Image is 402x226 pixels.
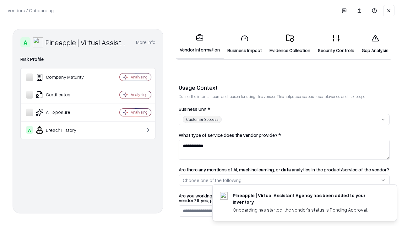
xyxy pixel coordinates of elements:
[33,37,43,47] img: Pineapple | Virtual Assistant Agency
[358,30,392,59] a: Gap Analysis
[20,37,30,47] div: A
[314,30,358,59] a: Security Controls
[266,30,314,59] a: Evidence Collection
[179,84,390,91] div: Usage Context
[46,37,128,47] div: Pineapple | Virtual Assistant Agency
[26,73,101,81] div: Company Maturity
[220,192,228,200] img: trypineapple.com
[233,192,382,205] div: Pineapple | Virtual Assistant Agency has been added to your inventory
[136,37,155,48] button: More info
[131,92,148,97] div: Analyzing
[26,109,101,116] div: AI Exposure
[179,193,390,203] label: Are you working with the Bausch and Lomb procurement/legal to get the contract in place with the ...
[8,7,54,14] p: Vendors / Onboarding
[26,126,33,134] div: A
[224,30,266,59] a: Business Impact
[183,116,222,123] div: Customer Success
[20,56,155,63] div: Risk Profile
[179,175,390,186] button: Choose one of the following...
[179,167,390,172] label: Are there any mentions of AI, machine learning, or data analytics in the product/service of the v...
[183,177,244,184] div: Choose one of the following...
[131,74,148,80] div: Analyzing
[26,91,101,99] div: Certificates
[26,126,101,134] div: Breach History
[179,133,390,137] label: What type of service does the vendor provide? *
[179,114,390,125] button: Customer Success
[179,94,390,99] p: Define the internal team and reason for using this vendor. This helps assess business relevance a...
[131,110,148,115] div: Analyzing
[179,107,390,111] label: Business Unit *
[176,29,224,59] a: Vendor Information
[233,207,382,213] div: Onboarding has started, the vendor's status is Pending Approval.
